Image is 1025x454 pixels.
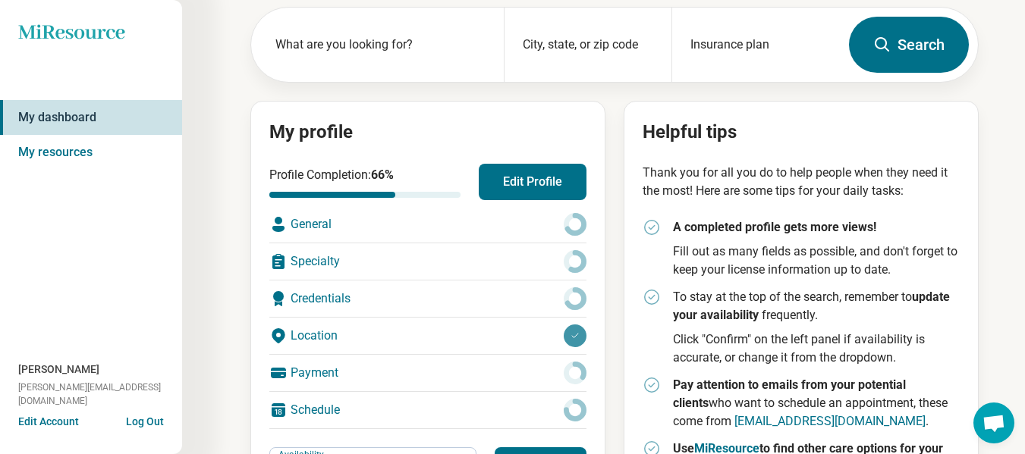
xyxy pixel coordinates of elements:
strong: update your availability [673,290,950,322]
div: Payment [269,355,586,391]
p: Click "Confirm" on the left panel if availability is accurate, or change it from the dropdown. [673,330,960,367]
span: [PERSON_NAME] [18,362,99,377]
span: 66 % [371,168,394,182]
span: [PERSON_NAME][EMAIL_ADDRESS][DOMAIN_NAME] [18,380,182,408]
div: General [269,206,586,243]
label: What are you looking for? [275,36,486,54]
h2: Helpful tips [643,120,960,146]
div: Specialty [269,243,586,280]
div: Profile Completion: [269,166,461,198]
p: To stay at the top of the search, remember to frequently. [673,288,960,324]
p: who want to schedule an appointment, these come from . [673,376,960,431]
a: Open chat [973,402,1014,443]
button: Search [849,17,969,73]
button: Edit Account [18,414,79,430]
p: Thank you for all you do to help people when they need it the most! Here are some tips for your d... [643,164,960,200]
button: Edit Profile [479,164,586,200]
div: Location [269,318,586,354]
h2: My profile [269,120,586,146]
div: Credentials [269,280,586,317]
strong: A completed profile gets more views! [673,220,876,234]
button: Log Out [126,414,164,426]
a: [EMAIL_ADDRESS][DOMAIN_NAME] [734,414,926,428]
strong: Pay attention to emails from your potential clients [673,377,906,410]
div: Schedule [269,392,586,428]
p: Fill out as many fields as possible, and don't forget to keep your license information up to date. [673,243,960,279]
